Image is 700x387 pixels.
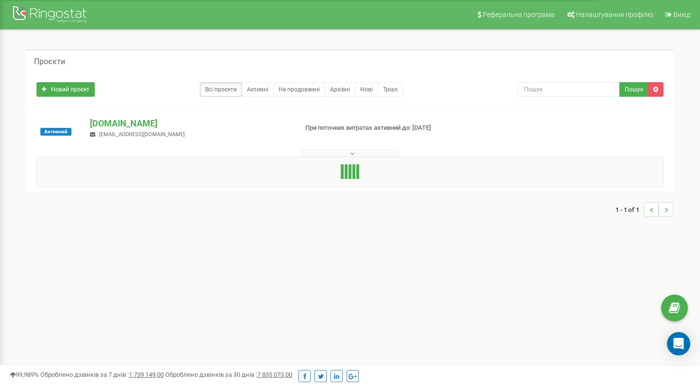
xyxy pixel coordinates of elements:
a: Тріал [378,82,403,97]
h5: Проєкти [34,57,65,66]
p: [DOMAIN_NAME] [90,117,289,130]
u: 1 739 149,00 [129,371,164,378]
u: 7 835 073,00 [257,371,292,378]
span: Налаштування профілю [576,11,653,18]
span: Вихід [673,11,690,18]
a: Новий проєкт [36,82,95,97]
span: [EMAIL_ADDRESS][DOMAIN_NAME] [99,131,185,138]
button: Пошук [619,82,648,97]
p: При поточних витратах активний до: [DATE] [305,123,451,133]
a: Нові [355,82,378,97]
span: 1 - 1 of 1 [615,202,644,217]
span: Реферальна програма [483,11,555,18]
span: 99,989% [10,371,39,378]
nav: ... [615,193,673,227]
a: Активні [242,82,274,97]
a: Архівні [325,82,355,97]
input: Пошук [518,82,620,97]
a: Не продовжені [273,82,325,97]
span: Оброблено дзвінків за 7 днів : [40,371,164,378]
span: Активний [40,128,71,136]
div: Open Intercom Messenger [667,332,690,355]
a: Всі проєкти [200,82,242,97]
span: Оброблено дзвінків за 30 днів : [165,371,292,378]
